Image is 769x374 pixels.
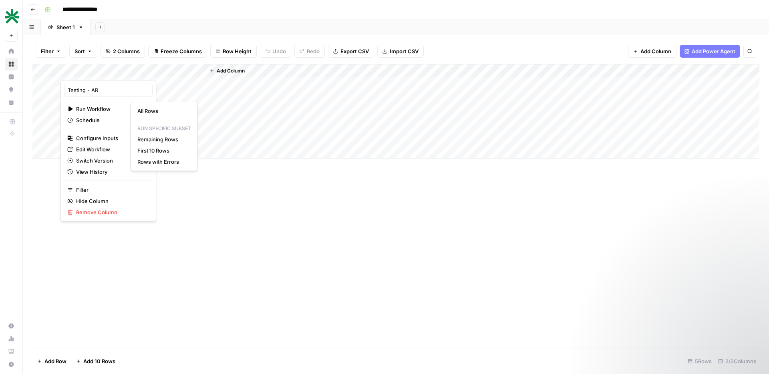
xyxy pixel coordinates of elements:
span: First 10 Rows [137,147,188,155]
p: Run Specific Subset [134,123,194,134]
span: Remaining Rows [137,135,188,143]
span: All Rows [137,107,188,115]
button: Add Column [206,66,248,76]
span: Add Column [217,67,245,74]
span: Rows with Errors [137,158,188,166]
span: Run Workflow [76,105,138,113]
